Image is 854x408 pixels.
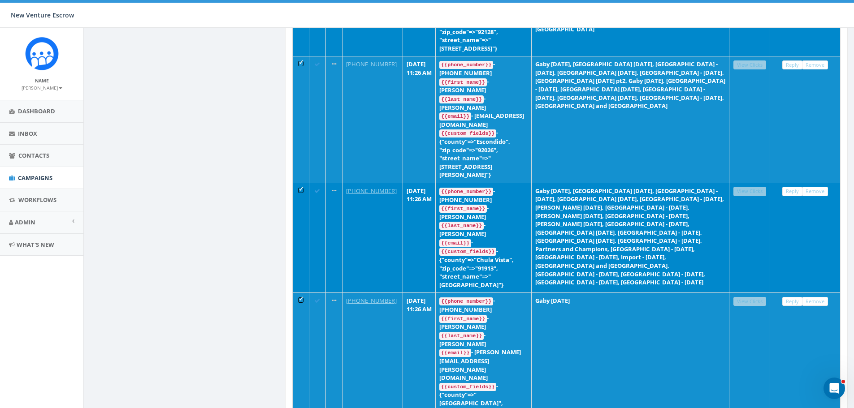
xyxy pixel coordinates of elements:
code: {{email}} [439,112,471,120]
code: {{email}} [439,239,471,247]
span: Workflows [18,196,56,204]
code: {{custom_fields}} [439,383,496,391]
code: {{phone_number}} [439,297,493,305]
div: - [PERSON_NAME] [439,94,528,112]
div: - [EMAIL_ADDRESS][DOMAIN_NAME] [439,112,528,129]
code: {{first_name}} [439,78,487,86]
code: {{phone_number}} [439,61,493,69]
div: - [PERSON_NAME] [439,314,528,331]
code: {{custom_fields}} [439,248,496,256]
a: Remove [802,297,828,306]
code: {{phone_number}} [439,188,493,196]
span: New Venture Escrow [11,11,74,19]
div: - [PHONE_NUMBER] [439,187,528,204]
img: Rally_Corp_Icon_1.png [25,37,59,70]
td: [DATE] 11:26 AM [403,183,436,293]
div: - [PERSON_NAME] [439,204,528,221]
span: Contacts [18,151,49,159]
div: - [439,238,528,247]
div: - [PERSON_NAME] [439,221,528,238]
div: - [PERSON_NAME] [439,331,528,348]
a: [PHONE_NUMBER] [346,187,397,195]
div: - [PERSON_NAME][EMAIL_ADDRESS][PERSON_NAME][DOMAIN_NAME] [439,348,528,382]
a: Remove [802,187,828,196]
a: Reply [782,60,802,70]
code: {{email}} [439,349,471,357]
span: What's New [17,241,54,249]
a: [PHONE_NUMBER] [346,296,397,305]
code: {{first_name}} [439,315,487,323]
span: Inbox [18,129,37,137]
a: Reply [782,187,802,196]
td: [DATE] 11:26 AM [403,56,436,183]
td: Gaby [DATE], [GEOGRAPHIC_DATA] [DATE], [GEOGRAPHIC_DATA] - [DATE], [GEOGRAPHIC_DATA] [DATE], [GEO... [532,183,730,293]
iframe: Intercom live chat [824,378,845,399]
a: [PHONE_NUMBER] [346,60,397,68]
a: [PERSON_NAME] [22,83,62,91]
div: - {"county"=>"Chula Vista", "zip_code"=>"91913", "street_name"=>"[GEOGRAPHIC_DATA]"} [439,247,528,289]
div: - {"county"=>"Escondido", "zip_code"=>"92026", "street_name"=>"[STREET_ADDRESS][PERSON_NAME]"} [439,129,528,179]
code: {{last_name}} [439,95,484,103]
code: {{first_name}} [439,205,487,213]
a: Remove [802,60,828,70]
div: - [PHONE_NUMBER] [439,60,528,77]
div: - [PHONE_NUMBER] [439,296,528,314]
code: {{last_name}} [439,332,484,340]
code: {{last_name}} [439,222,484,230]
small: Name [35,77,49,84]
span: Campaigns [18,174,52,182]
code: {{custom_fields}} [439,129,496,137]
a: Reply [782,297,802,306]
div: - [PERSON_NAME] [439,77,528,94]
small: [PERSON_NAME] [22,85,62,91]
td: Gaby [DATE], [GEOGRAPHIC_DATA] [DATE], [GEOGRAPHIC_DATA] - [DATE], [GEOGRAPHIC_DATA] [DATE], [GEO... [532,56,730,183]
span: Admin [15,218,35,226]
span: Dashboard [18,107,55,115]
